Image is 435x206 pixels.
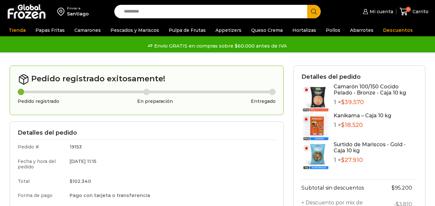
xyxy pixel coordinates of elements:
[411,8,429,15] span: Carrito
[65,188,276,203] td: Pago con tarjeta o transferencia
[70,178,72,184] span: $
[18,99,59,104] h3: Pedido registrado
[361,5,393,18] a: Mi cuenta
[341,99,364,106] bdi: 39.570
[323,24,344,36] a: Pollos
[341,121,345,129] span: $
[341,121,363,129] bdi: 18.520
[5,24,29,36] a: Tienda
[406,7,411,12] span: 0
[67,11,89,17] div: Santiago
[18,140,65,154] td: Pedido #
[334,112,391,119] a: Kanikama – Caja 10 kg
[341,157,363,164] bdi: 27.910
[301,74,417,81] h3: Detalles del pedido
[137,99,173,104] h3: En preparación
[18,74,276,85] h2: Pedido registrado exitosamente!
[334,99,417,106] p: 1 ×
[368,8,393,15] span: Mi cuenta
[334,157,417,164] p: 1 ×
[341,99,345,106] span: $
[380,24,416,36] a: Descuentos
[107,24,162,36] a: Pescados y Mariscos
[347,24,377,36] a: Abarrotes
[165,24,209,36] a: Pulpa de Frutas
[32,24,68,36] a: Papas Fritas
[18,174,65,189] td: Total
[251,99,276,104] h3: Entregado
[334,141,406,154] a: Surtido de Mariscos - Gold - Caja 10 kg
[341,157,345,164] span: $
[400,4,429,19] a: 0 Carrito
[71,24,104,36] a: Camarones
[307,5,321,18] button: Search button
[18,188,65,203] td: Forma de pago
[289,24,319,36] a: Hortalizas
[65,154,276,174] td: [DATE] 11:15
[248,24,286,36] a: Queso Crema
[57,6,67,17] img: address-field-icon.svg
[334,84,406,96] a: Camarón 100/150 Cocido Pelado - Bronze - Caja 10 kg
[334,122,391,129] p: 1 ×
[18,130,276,137] h3: Detalles del pedido
[301,179,383,196] th: Subtotal sin descuentos
[392,185,395,191] span: $
[212,24,245,36] a: Appetizers
[70,178,91,184] bdi: 102.340
[392,185,412,191] bdi: 95.200
[67,6,89,11] div: Enviar a
[65,140,276,154] td: 19153
[18,154,65,174] td: Fecha y hora del pedido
